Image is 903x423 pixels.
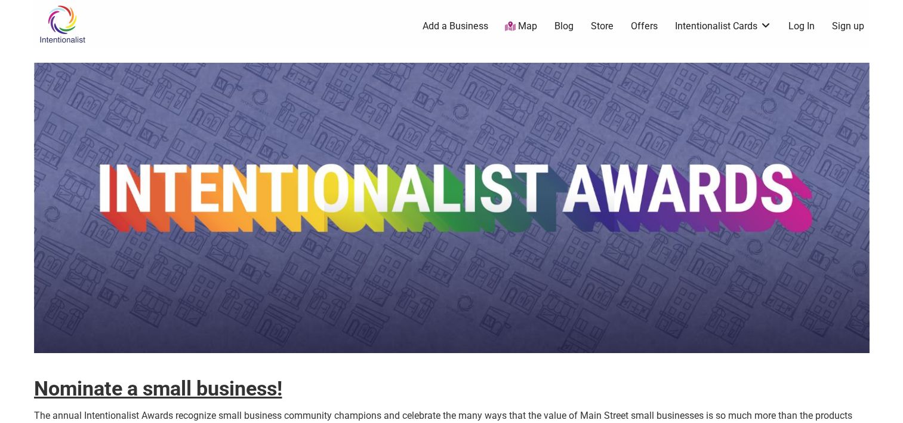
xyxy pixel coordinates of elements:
a: Store [591,20,614,33]
a: Sign up [832,20,864,33]
a: Log In [788,20,815,33]
a: Offers [631,20,658,33]
img: Intentionalist [34,5,91,44]
a: Intentionalist Cards [675,20,772,33]
a: Blog [554,20,574,33]
strong: Nominate a small business! [34,376,282,400]
a: Map [505,20,537,33]
a: Add a Business [423,20,488,33]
